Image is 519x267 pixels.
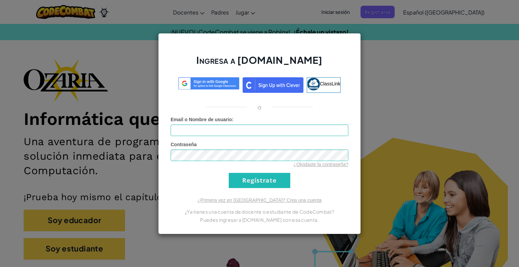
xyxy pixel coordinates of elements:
p: ¿Ya tienes una cuenta de docente o estudiante de CodeCombat? [171,208,348,216]
h2: Ingresa a [DOMAIN_NAME] [171,54,348,73]
a: ¿Primera vez en [GEOGRAPHIC_DATA]? Crea una cuenta [197,197,322,203]
p: o [257,103,262,111]
span: ClassLink [320,81,341,86]
span: Email o Nombre de usuario [171,117,232,122]
p: Puedes ingresar a [DOMAIN_NAME] con esa cuenta. [171,216,348,224]
span: Contraseña [171,142,197,147]
img: log-in-google-sso.svg [178,77,239,90]
input: Regístrate [229,173,290,188]
img: clever_sso_button@2x.png [243,77,303,93]
a: ¿Olvidaste la contraseña? [293,162,348,167]
label: : [171,116,233,123]
img: classlink-logo-small.png [307,78,320,90]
